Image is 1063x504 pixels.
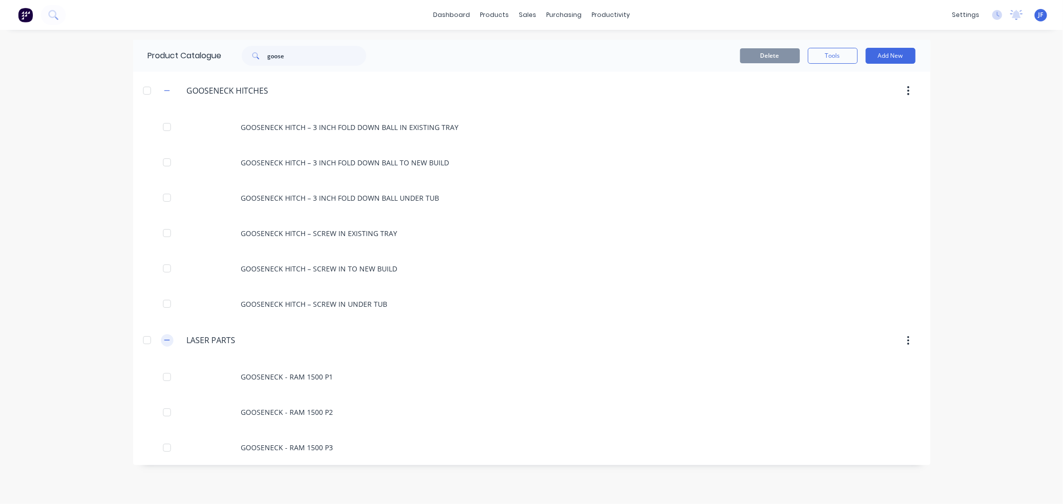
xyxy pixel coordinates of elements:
[428,7,475,22] a: dashboard
[866,48,915,64] button: Add New
[133,430,930,465] div: GOOSENECK - RAM 1500 P3
[268,46,366,66] input: Search...
[133,394,930,430] div: GOOSENECK - RAM 1500 P2
[133,180,930,216] div: GOOSENECK HITCH – 3 INCH FOLD DOWN BALL UNDER TUB
[133,110,930,145] div: GOOSENECK HITCH – 3 INCH FOLD DOWN BALL IN EXISTING TRAY
[133,251,930,286] div: GOOSENECK HITCH – SCREW IN TO NEW BUILD
[18,7,33,22] img: Factory
[1039,10,1044,19] span: JF
[514,7,541,22] div: sales
[133,216,930,251] div: GOOSENECK HITCH – SCREW IN EXISTING TRAY
[133,359,930,394] div: GOOSENECK - RAM 1500 P1
[947,7,984,22] div: settings
[740,48,800,63] button: Delete
[133,286,930,322] div: GOOSENECK HITCH – SCREW IN UNDER TUB
[475,7,514,22] div: products
[808,48,858,64] button: Tools
[587,7,635,22] div: productivity
[133,145,930,180] div: GOOSENECK HITCH – 3 INCH FOLD DOWN BALL TO NEW BUILD
[187,85,305,97] input: Enter category name
[541,7,587,22] div: purchasing
[133,40,222,72] div: Product Catalogue
[187,334,305,346] input: Enter category name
